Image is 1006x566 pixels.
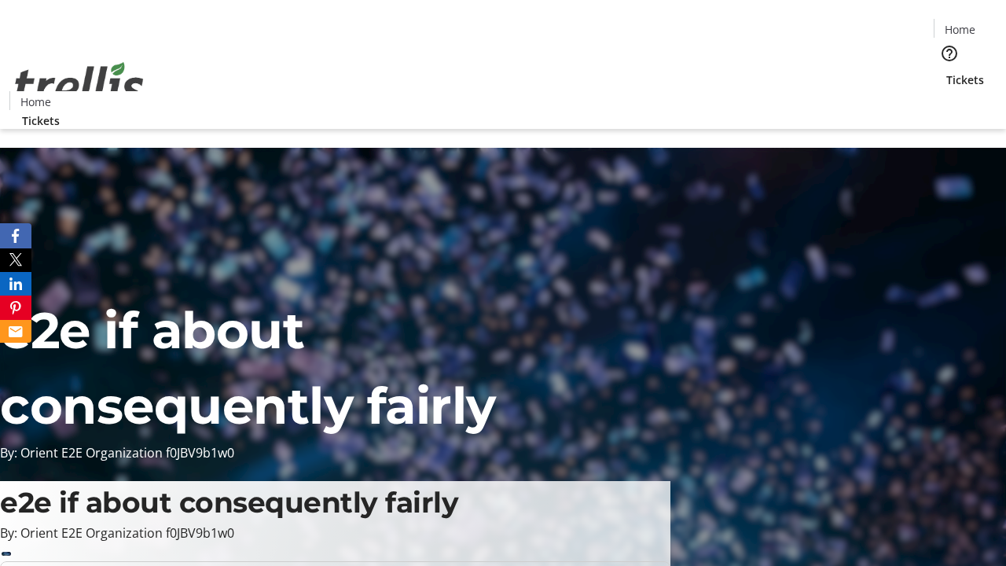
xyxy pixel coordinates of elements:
[22,112,60,129] span: Tickets
[9,45,149,123] img: Orient E2E Organization f0JBV9b1w0's Logo
[934,88,965,119] button: Cart
[946,72,984,88] span: Tickets
[934,21,985,38] a: Home
[934,38,965,69] button: Help
[10,94,61,110] a: Home
[934,72,997,88] a: Tickets
[945,21,975,38] span: Home
[9,112,72,129] a: Tickets
[20,94,51,110] span: Home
